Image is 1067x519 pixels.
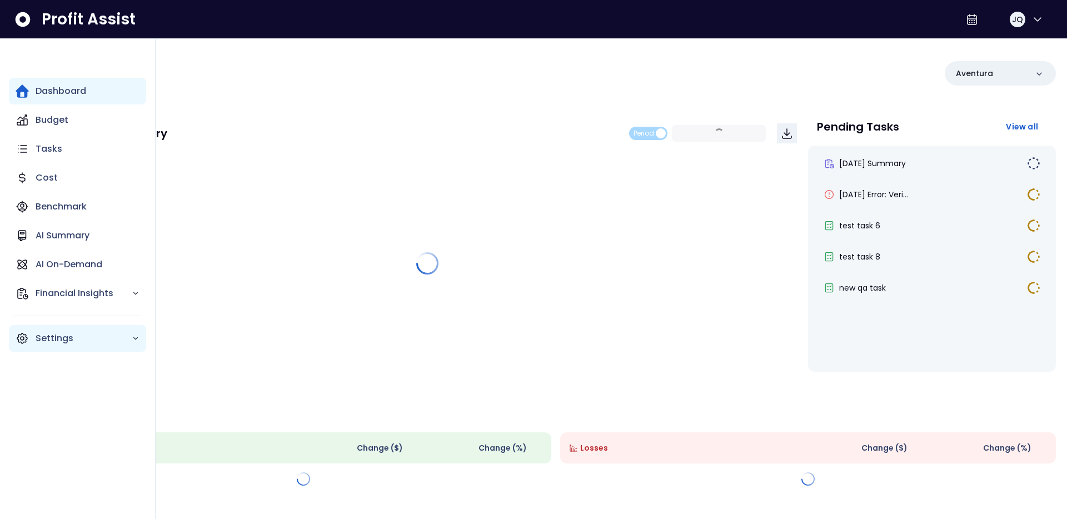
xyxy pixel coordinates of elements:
img: In Progress [1027,250,1040,263]
span: Profit Assist [42,9,136,29]
span: JQ [1012,14,1023,25]
span: Losses [580,442,608,454]
p: Aventura [956,68,993,79]
span: Change ( $ ) [357,442,403,454]
p: Benchmark [36,200,87,213]
span: View all [1006,121,1038,132]
img: Not yet Started [1027,157,1040,170]
p: Settings [36,332,132,345]
img: In Progress [1027,281,1040,295]
span: Change ( $ ) [861,442,908,454]
span: test task 8 [839,251,880,262]
p: AI Summary [36,229,89,242]
img: In Progress [1027,188,1040,201]
p: Pending Tasks [817,121,899,132]
p: Financial Insights [36,287,132,300]
span: new qa task [839,282,886,293]
span: [DATE] Summary [839,158,906,169]
p: Budget [36,113,68,127]
p: Tasks [36,142,62,156]
button: Download [777,123,797,143]
span: test task 6 [839,220,880,231]
span: [DATE] Error: Veri... [839,189,908,200]
span: Change (%) [478,442,527,454]
button: View all [997,117,1047,137]
img: In Progress [1027,219,1040,232]
p: Cost [36,171,58,184]
p: Wins & Losses [56,408,1056,419]
span: Change (%) [983,442,1031,454]
p: Dashboard [36,84,86,98]
p: AI On-Demand [36,258,102,271]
